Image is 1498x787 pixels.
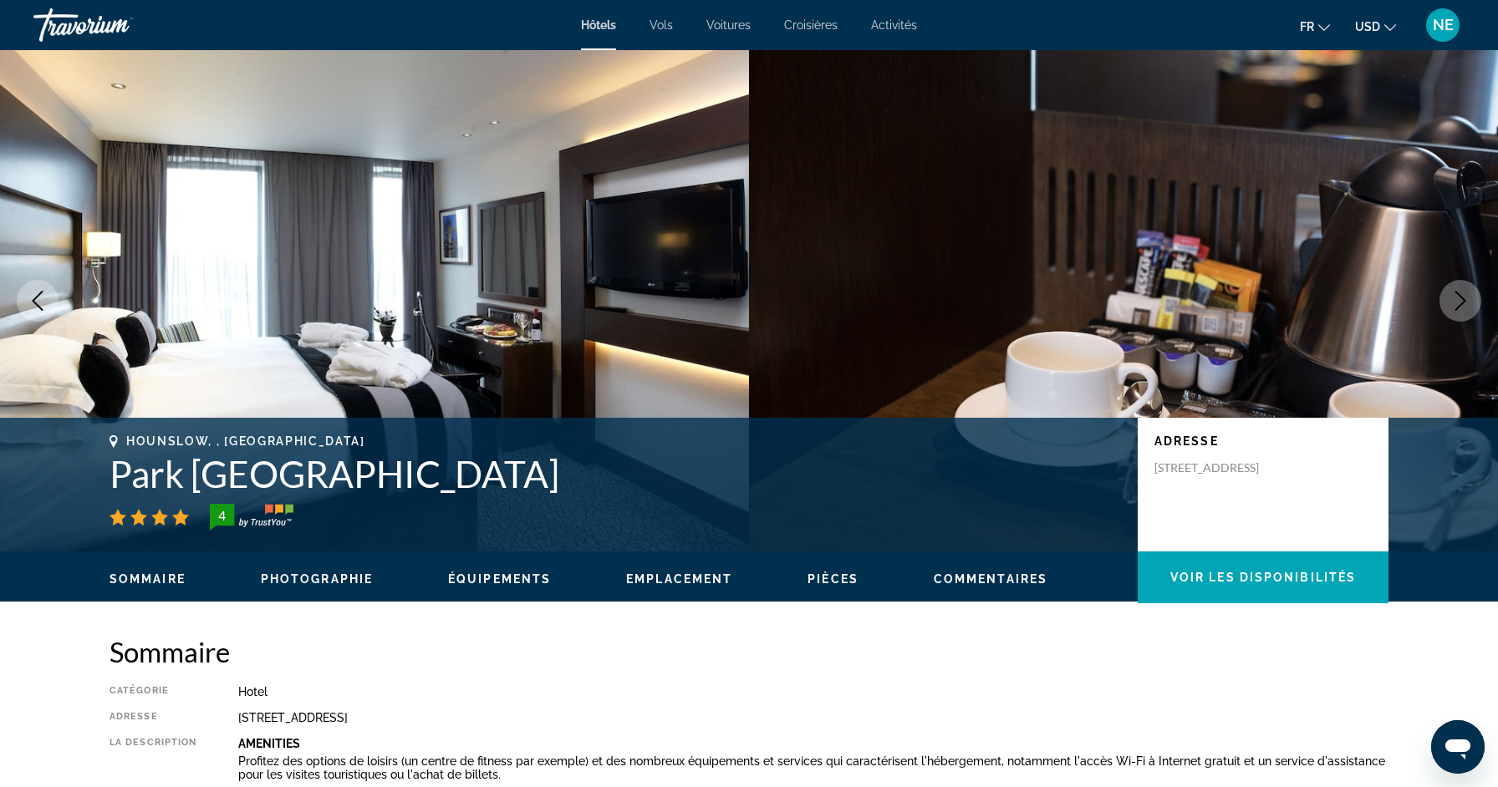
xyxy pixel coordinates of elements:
button: Équipements [448,571,551,586]
button: Change language [1300,14,1330,38]
a: Voitures [706,18,751,32]
button: Previous image [17,280,59,322]
p: Adresse [1154,434,1372,448]
button: Change currency [1355,14,1396,38]
b: Amenities [238,737,300,750]
a: Croisières [784,18,838,32]
p: [STREET_ADDRESS] [1154,460,1288,475]
span: Emplacement [626,572,732,586]
div: [STREET_ADDRESS] [238,711,1388,724]
span: fr [1300,20,1314,33]
a: Activités [871,18,917,32]
h2: Sommaire [110,635,1388,668]
p: Profitez des options de loisirs (un centre de fitness par exemple) et des nombreux équipements et... [238,754,1388,781]
button: Sommaire [110,571,186,586]
a: Vols [650,18,673,32]
button: Voir les disponibilités [1138,551,1388,603]
button: Pièces [808,571,859,586]
span: Photographie [261,572,373,586]
a: Hôtels [581,18,616,32]
button: Commentaires [934,571,1047,586]
div: 4 [205,505,238,526]
button: Next image [1439,280,1481,322]
button: Photographie [261,571,373,586]
span: USD [1355,20,1380,33]
span: Équipements [448,572,551,586]
div: Adresse [110,711,196,724]
span: NE [1433,17,1454,33]
a: Travorium [33,3,201,47]
span: Commentaires [934,572,1047,586]
button: Emplacement [626,571,732,586]
span: Sommaire [110,572,186,586]
div: Catégorie [110,685,196,698]
img: trustyou-badge-hor.svg [210,504,293,531]
iframe: Bouton de lancement de la fenêtre de messagerie [1431,720,1485,774]
span: Voir les disponibilités [1170,571,1356,584]
span: Pièces [808,572,859,586]
span: Hounslow, , [GEOGRAPHIC_DATA] [126,434,365,448]
div: Hotel [238,685,1388,698]
button: User Menu [1421,8,1465,43]
h1: Park [GEOGRAPHIC_DATA] [110,452,1121,495]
